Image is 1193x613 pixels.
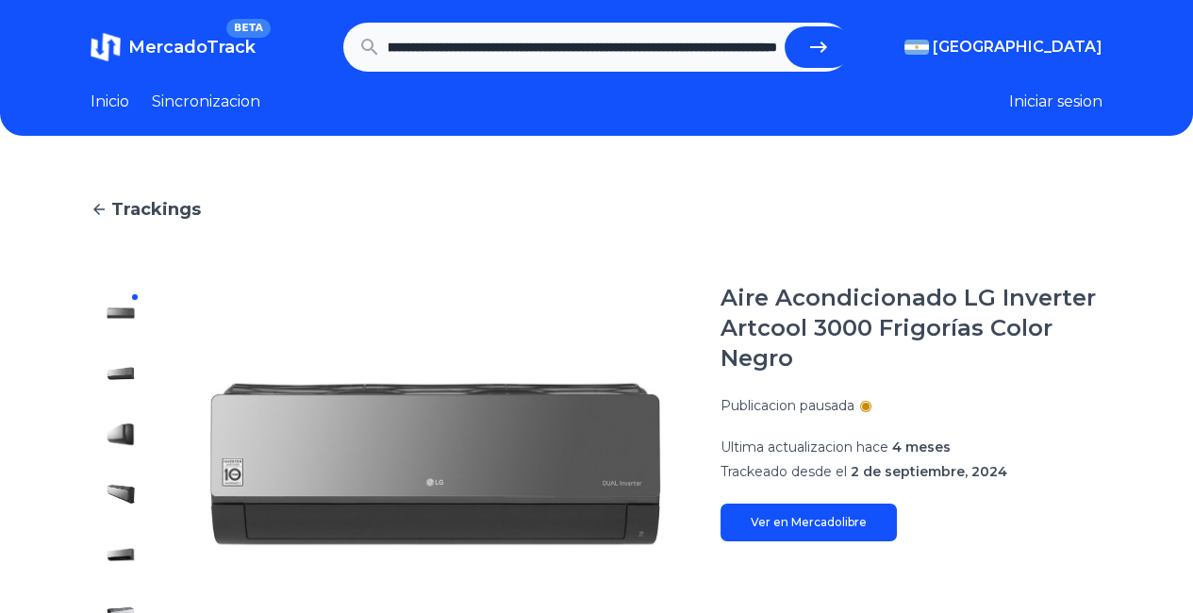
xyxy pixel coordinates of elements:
[106,539,136,570] img: Aire Acondicionado LG Inverter Artcool 3000 Frigorías Color Negro
[106,358,136,389] img: Aire Acondicionado LG Inverter Artcool 3000 Frigorías Color Negro
[721,463,847,480] span: Trackeado desde el
[128,37,256,58] span: MercadoTrack
[106,419,136,449] img: Aire Acondicionado LG Inverter Artcool 3000 Frigorías Color Negro
[91,32,121,62] img: MercadoTrack
[721,283,1102,373] h1: Aire Acondicionado LG Inverter Artcool 3000 Frigorías Color Negro
[851,463,1007,480] span: 2 de septiembre, 2024
[91,91,129,113] a: Inicio
[1009,91,1102,113] button: Iniciar sesion
[904,40,929,55] img: Argentina
[106,298,136,328] img: Aire Acondicionado LG Inverter Artcool 3000 Frigorías Color Negro
[892,439,951,456] span: 4 meses
[91,32,256,62] a: MercadoTrackBETA
[721,439,888,456] span: Ultima actualizacion hace
[721,504,897,541] a: Ver en Mercadolibre
[91,196,1102,223] a: Trackings
[152,91,260,113] a: Sincronizacion
[904,36,1102,58] button: [GEOGRAPHIC_DATA]
[111,196,201,223] span: Trackings
[933,36,1102,58] span: [GEOGRAPHIC_DATA]
[226,19,271,38] span: BETA
[106,479,136,509] img: Aire Acondicionado LG Inverter Artcool 3000 Frigorías Color Negro
[721,396,854,415] p: Publicacion pausada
